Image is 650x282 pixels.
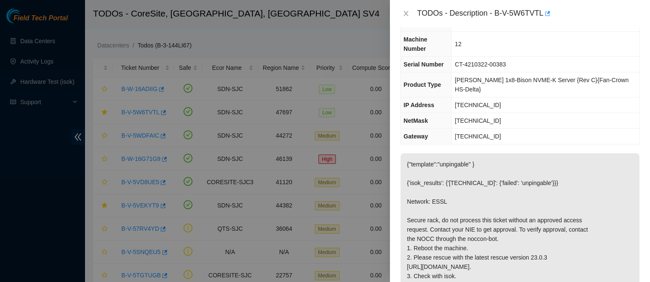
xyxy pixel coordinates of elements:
span: Serial Number [403,61,444,68]
span: [TECHNICAL_ID] [455,133,501,140]
span: CT-4210322-00383 [455,61,506,68]
span: [TECHNICAL_ID] [455,102,501,108]
span: Product Type [403,81,441,88]
span: NetMask [403,117,428,124]
span: Machine Number [403,36,427,52]
button: Close [400,10,412,18]
span: [PERSON_NAME] 1x8-Bison NVME-K Server {Rev C}{Fan-Crown HS-Delta} [455,77,628,93]
span: 12 [455,41,461,47]
div: TODOs - Description - B-V-5W6TVTL [417,7,640,20]
span: IP Address [403,102,434,108]
span: [TECHNICAL_ID] [455,117,501,124]
span: Gateway [403,133,428,140]
span: close [403,10,409,17]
